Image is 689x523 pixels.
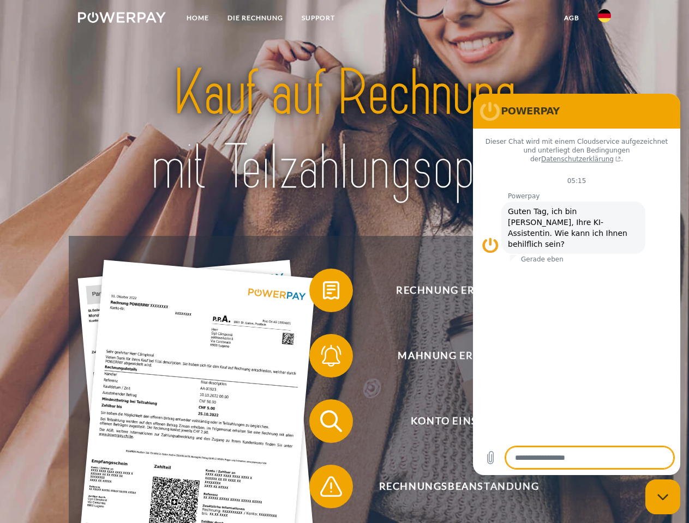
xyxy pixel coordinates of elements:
span: Mahnung erhalten? [325,334,592,378]
a: SUPPORT [292,8,344,28]
span: Konto einsehen [325,399,592,443]
button: Rechnung erhalten? [309,269,593,312]
a: DIE RECHNUNG [218,8,292,28]
button: Rechnungsbeanstandung [309,465,593,508]
img: qb_bell.svg [317,342,345,369]
img: qb_bill.svg [317,277,345,304]
button: Konto einsehen [309,399,593,443]
iframe: Schaltfläche zum Öffnen des Messaging-Fensters; Konversation läuft [645,479,680,514]
span: Rechnung erhalten? [325,269,592,312]
iframe: Messaging-Fenster [473,94,680,475]
img: logo-powerpay-white.svg [78,12,166,23]
button: Mahnung erhalten? [309,334,593,378]
img: title-powerpay_de.svg [104,52,585,209]
a: agb [555,8,589,28]
img: qb_warning.svg [317,473,345,500]
img: de [598,9,611,22]
img: qb_search.svg [317,408,345,435]
span: Rechnungsbeanstandung [325,465,592,508]
a: Home [177,8,218,28]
